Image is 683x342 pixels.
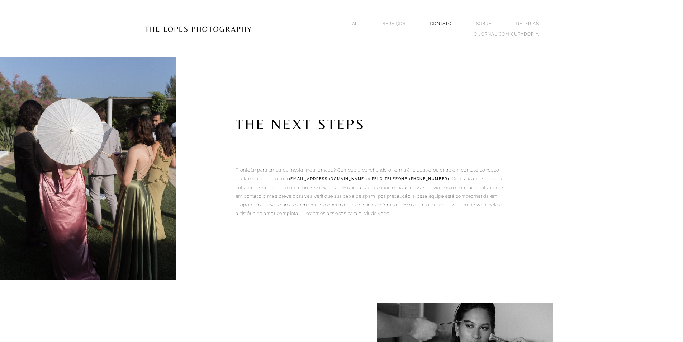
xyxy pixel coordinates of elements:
font: Pronto(a) para embarcar nesta linda jornada? Comece preenchendo o formulário abaixo ou entre em c... [236,167,501,181]
code: the next steps [236,112,379,136]
font: . Comunicamos rápido e entraremos em contato em menos de 24 horas. Se ainda não recebeu notícias ... [236,176,507,216]
font: Contato [430,21,452,26]
font: Lar [349,21,359,26]
a: Lar [349,19,359,29]
a: GALERIAS [516,19,539,29]
a: SERVIÇOS [383,21,405,26]
font: GALERIAS [516,21,539,26]
font: O JORNAL COM CURADORIA [474,31,539,36]
a: SOBRE [476,19,492,29]
img: Fotógrafo de Casamento em Portugal | The Lopes Photography [144,11,252,46]
a: [EMAIL_ADDRESS][DOMAIN_NAME] [289,177,366,181]
font: ou [366,176,372,181]
a: pelo telefone [PHONE_NUMBER] [372,177,450,181]
a: Contato [430,19,452,29]
a: O JORNAL COM CURADORIA [474,29,539,39]
font: SOBRE [476,21,492,26]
